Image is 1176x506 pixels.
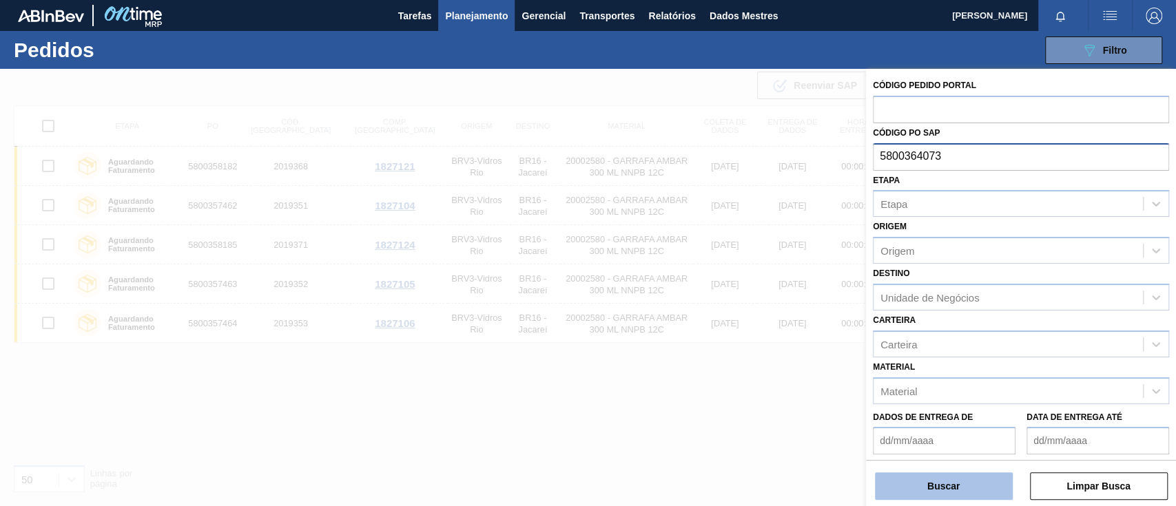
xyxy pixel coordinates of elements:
[952,10,1027,21] font: [PERSON_NAME]
[873,176,900,185] font: Etapa
[18,10,84,22] img: TNhmsLtSVTkK8tSr43FrP2fwEKptu5GPRR3wAAAABJRU5ErkJggg==
[873,427,1015,454] input: dd/mm/aaaa
[1038,6,1082,25] button: Notificações
[873,268,909,278] font: Destino
[880,291,979,303] font: Unidade de Negócios
[873,412,973,422] font: Dados de Entrega de
[579,10,635,21] font: Transportes
[522,10,566,21] font: Gerencial
[1027,427,1169,454] input: dd/mm/aaaa
[1027,412,1122,422] font: Data de Entrega até
[873,315,916,325] font: Carteira
[398,10,432,21] font: Tarefas
[1146,8,1162,24] img: Sair
[648,10,695,21] font: Relatórios
[880,245,914,257] font: Origem
[873,128,940,138] font: Código PO SAP
[873,362,915,372] font: Material
[14,39,94,61] font: Pedidos
[873,81,976,90] font: Código Pedido Portal
[445,10,508,21] font: Planejamento
[880,385,917,397] font: Material
[880,338,917,350] font: Carteira
[1045,36,1162,64] button: Filtro
[1102,8,1118,24] img: ações do usuário
[873,222,907,231] font: Origem
[710,10,778,21] font: Dados Mestres
[1103,45,1127,56] font: Filtro
[880,198,907,210] font: Etapa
